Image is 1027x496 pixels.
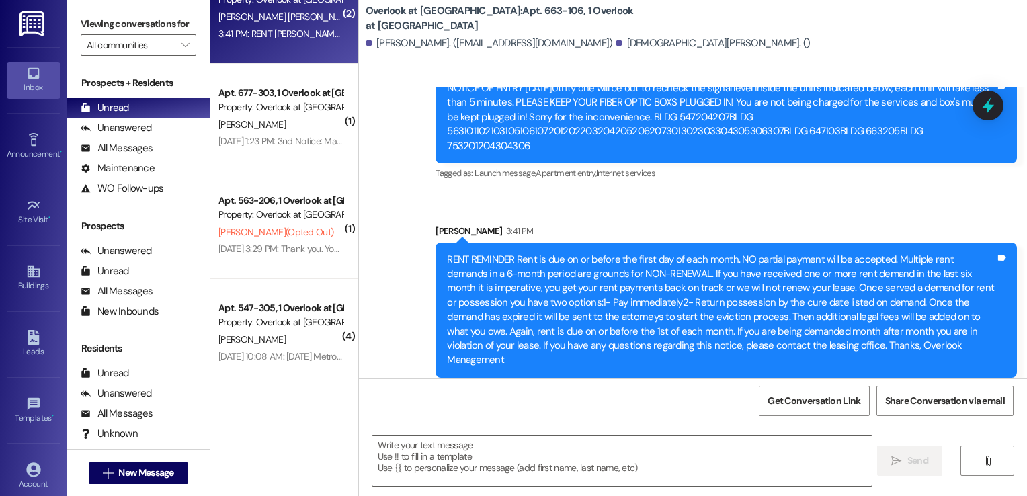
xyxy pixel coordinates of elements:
label: Viewing conversations for [81,13,196,34]
div: WO Follow-ups [81,181,163,196]
div: Maintenance [81,161,155,175]
span: New Message [118,466,173,480]
span: [PERSON_NAME] [218,118,286,130]
span: Share Conversation via email [885,394,1005,408]
div: Apt. 547-305, 1 Overlook at [GEOGRAPHIC_DATA] [218,301,343,315]
div: Unread [81,264,129,278]
span: • [60,147,62,157]
div: All Messages [81,141,153,155]
span: Launch message , [475,167,536,179]
div: RENT REMINDER Rent is due on or before the first day of each month. NO partial payment will be ac... [447,253,995,368]
div: [DATE] 3:29 PM: Thank you. You will no longer receive texts from this thread. Please reply with '... [218,243,882,255]
span: Get Conversation Link [768,394,860,408]
div: Unread [81,366,129,380]
div: [PERSON_NAME]. ([EMAIL_ADDRESS][DOMAIN_NAME]) [366,36,613,50]
div: Property: Overlook at [GEOGRAPHIC_DATA] [218,100,343,114]
i:  [891,456,901,466]
b: Overlook at [GEOGRAPHIC_DATA]: Apt. 663-106, 1 Overlook at [GEOGRAPHIC_DATA] [366,4,634,33]
div: Property: Overlook at [GEOGRAPHIC_DATA] [218,315,343,329]
span: [PERSON_NAME] [218,333,286,345]
i:  [983,456,993,466]
input: All communities [87,34,175,56]
span: Internet services [596,167,655,179]
button: Share Conversation via email [876,386,1014,416]
div: Tagged as: [436,163,1017,183]
span: Send [907,454,928,468]
span: • [52,411,54,421]
a: Buildings [7,260,60,296]
div: Property: Overlook at [GEOGRAPHIC_DATA] [218,208,343,222]
div: All Messages [81,284,153,298]
span: [PERSON_NAME] (Opted Out) [218,226,333,238]
div: All Messages [81,407,153,421]
div: Unanswered [81,121,152,135]
button: Send [877,446,942,476]
div: Unknown [81,427,138,441]
a: Leads [7,326,60,362]
div: New Inbounds [81,304,159,319]
i:  [181,40,189,50]
button: New Message [89,462,188,484]
a: Account [7,458,60,495]
div: Prospects + Residents [67,76,210,90]
i:  [103,468,113,479]
div: Apt. 677-303, 1 Overlook at [GEOGRAPHIC_DATA] [218,86,343,100]
button: Get Conversation Link [759,386,869,416]
span: [PERSON_NAME] [PERSON_NAME] [218,11,359,23]
div: [DEMOGRAPHIC_DATA][PERSON_NAME]. () [616,36,810,50]
div: Residents [67,341,210,356]
img: ResiDesk Logo [19,11,47,36]
span: • [48,213,50,222]
a: Site Visit • [7,194,60,231]
a: Inbox [7,62,60,98]
div: Apt. 563-206, 1 Overlook at [GEOGRAPHIC_DATA] [218,194,343,208]
div: 3:41 PM [503,224,533,238]
div: Unanswered [81,386,152,401]
div: Unread [81,101,129,115]
span: Apartment entry , [536,167,596,179]
div: Tagged as: [436,378,1017,397]
div: Prospects [67,219,210,233]
a: Templates • [7,392,60,429]
div: NOTICE OF ENTRY [DATE]Utility one will be out to recheck the signal level inside the units indica... [447,81,995,153]
div: Unanswered [81,244,152,258]
div: [PERSON_NAME] [436,224,1017,243]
